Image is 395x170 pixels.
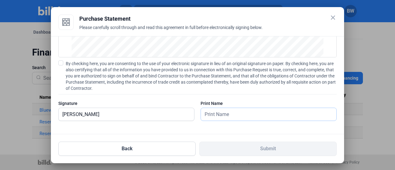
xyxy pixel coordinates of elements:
mat-icon: close [329,14,337,21]
span: $18,767.50 [278,45,295,49]
span: 650.00 [285,37,295,41]
input: Signature [59,108,194,121]
span: Freight [236,37,247,41]
button: Back [58,142,196,156]
div: Please carefully scroll through and read this agreement in full before electronically signing below. [79,24,337,38]
div: Purchase Statement [79,15,337,23]
button: Submit [199,142,337,156]
span: Total Due [230,45,247,49]
div: Signature [58,100,194,106]
div: Print Name [201,100,337,106]
span: By checking here, you are consenting to the use of your electronic signature in lieu of an origin... [66,60,337,91]
input: Print Name [201,108,330,121]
